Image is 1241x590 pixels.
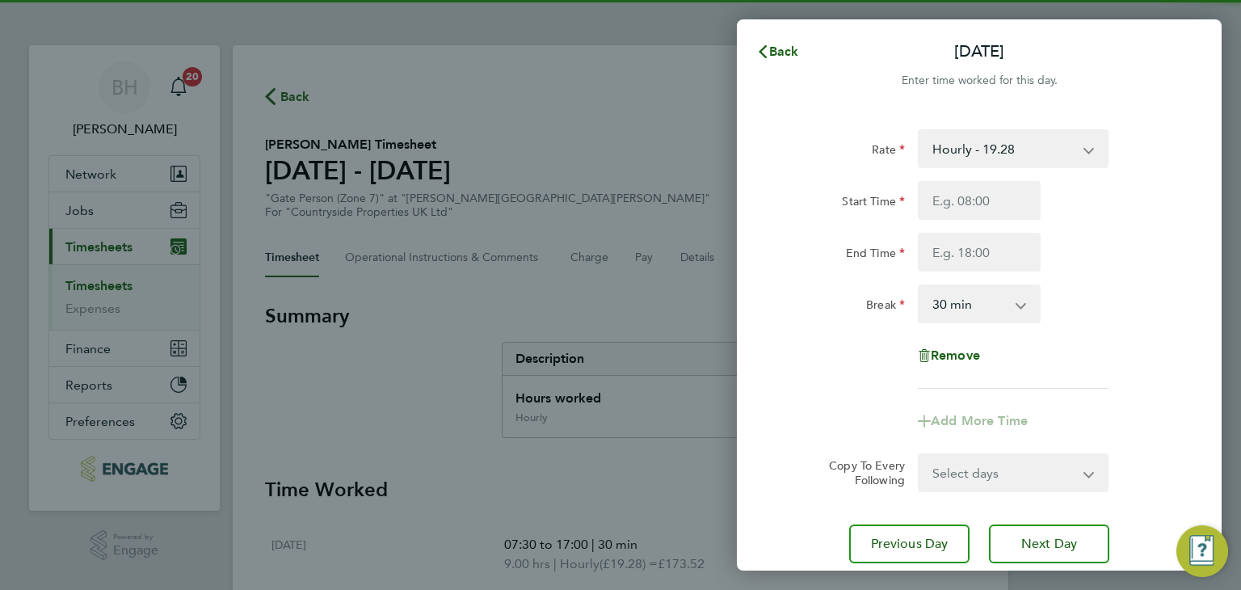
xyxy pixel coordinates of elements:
label: Break [866,297,905,317]
button: Previous Day [849,525,970,563]
input: E.g. 08:00 [918,181,1041,220]
input: E.g. 18:00 [918,233,1041,272]
button: Next Day [989,525,1109,563]
label: Copy To Every Following [816,458,905,487]
span: Back [769,44,799,59]
span: Remove [931,348,980,363]
label: Rate [872,142,905,162]
div: Enter time worked for this day. [737,71,1222,91]
label: Start Time [842,194,905,213]
p: [DATE] [954,40,1004,63]
span: Next Day [1021,536,1077,552]
button: Back [740,36,815,68]
span: Previous Day [871,536,949,552]
label: End Time [846,246,905,265]
button: Remove [918,349,980,362]
button: Engage Resource Center [1176,525,1228,577]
